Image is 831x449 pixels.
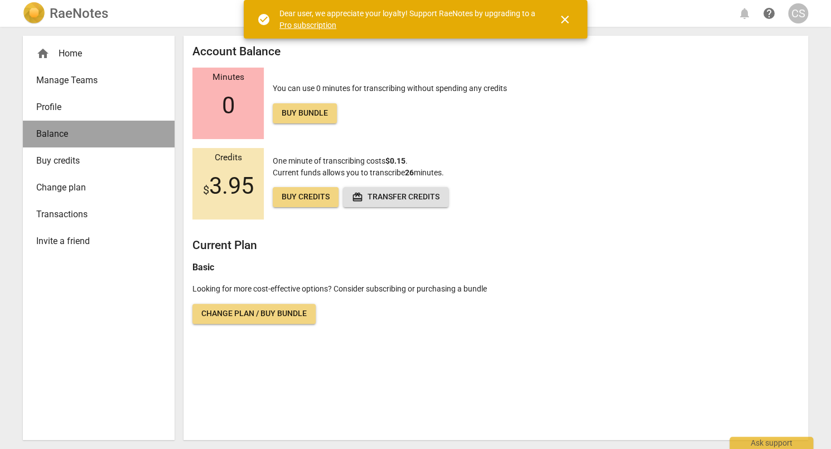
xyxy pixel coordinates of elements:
[192,45,799,59] h2: Account Balance
[23,40,175,67] div: Home
[273,168,444,177] span: Current funds allows you to transcribe minutes.
[273,187,339,207] a: Buy credits
[23,67,175,94] a: Manage Teams
[23,174,175,201] a: Change plan
[405,168,414,177] b: 26
[192,73,264,83] div: Minutes
[36,47,50,60] span: home
[352,192,363,203] span: redeem
[273,83,507,123] p: You can use 0 minutes for transcribing without spending any credits
[192,262,214,273] b: Basic
[23,147,175,174] a: Buy credits
[558,13,572,26] span: close
[343,187,448,207] button: Transfer credits
[203,183,209,197] span: $
[23,2,108,25] a: LogoRaeNotes
[385,156,405,165] b: $0.15
[23,121,175,147] a: Balance
[23,201,175,228] a: Transactions
[36,208,152,221] span: Transactions
[552,6,578,33] button: Close
[352,192,439,203] span: Transfer credits
[279,8,538,31] div: Dear user, we appreciate your loyalty! Support RaeNotes by upgrading to a
[279,21,336,30] a: Pro subscription
[788,3,808,23] button: CS
[192,238,799,252] h2: Current Plan
[192,283,799,295] p: Looking for more cost-effective options? Consider subscribing or purchasing a bundle
[23,2,45,25] img: Logo
[192,153,264,163] div: Credits
[282,192,330,203] span: Buy credits
[23,94,175,121] a: Profile
[36,101,152,114] span: Profile
[273,103,337,123] a: Buy bundle
[203,173,254,199] span: 3.95
[36,74,152,87] span: Manage Teams
[282,108,328,119] span: Buy bundle
[192,304,316,324] a: Change plan / Buy bundle
[273,156,408,165] span: One minute of transcribing costs .
[759,3,779,23] a: Help
[50,6,108,21] h2: RaeNotes
[201,308,307,319] span: Change plan / Buy bundle
[729,437,813,449] div: Ask support
[36,127,152,141] span: Balance
[257,13,270,26] span: check_circle
[36,47,152,60] div: Home
[762,7,776,20] span: help
[222,92,235,119] span: 0
[23,228,175,255] a: Invite a friend
[36,235,152,248] span: Invite a friend
[36,181,152,194] span: Change plan
[36,154,152,168] span: Buy credits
